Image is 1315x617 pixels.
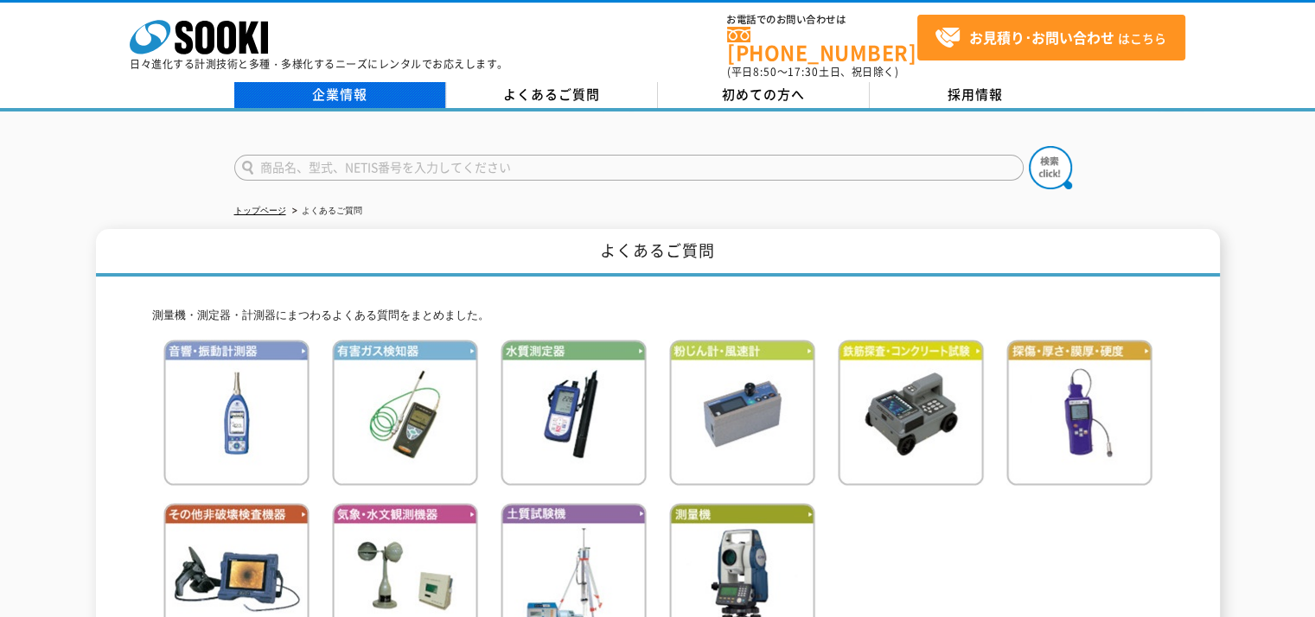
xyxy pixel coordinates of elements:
li: よくあるご質問 [289,202,362,220]
img: 水質測定器 [501,340,647,486]
a: 企業情報 [234,82,446,108]
img: 鉄筋検査・コンクリート試験 [838,340,984,486]
span: お電話でのお問い合わせは [727,15,917,25]
span: 17:30 [788,64,819,80]
h1: よくあるご質問 [96,229,1220,277]
a: お見積り･お問い合わせはこちら [917,15,1185,60]
a: トップページ [234,206,286,215]
p: 測量機・測定器・計測器にまつわるよくある質問をまとめました。 [152,307,1164,325]
img: 音響・振動計測器 [163,340,310,486]
a: [PHONE_NUMBER] [727,27,917,62]
strong: お見積り･お問い合わせ [969,27,1114,48]
a: よくあるご質問 [446,82,658,108]
span: 8:50 [753,64,777,80]
a: 初めての方へ [658,82,870,108]
img: btn_search.png [1029,146,1072,189]
img: 有害ガス検知器 [332,340,478,486]
p: 日々進化する計測技術と多種・多様化するニーズにレンタルでお応えします。 [130,59,508,69]
span: はこちら [935,25,1166,51]
img: 粉じん計・風速計 [669,340,815,486]
span: 初めての方へ [722,85,805,104]
span: (平日 ～ 土日、祝日除く) [727,64,898,80]
a: 採用情報 [870,82,1082,108]
img: 探傷・厚さ・膜厚・硬度 [1006,340,1152,486]
input: 商品名、型式、NETIS番号を入力してください [234,155,1024,181]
